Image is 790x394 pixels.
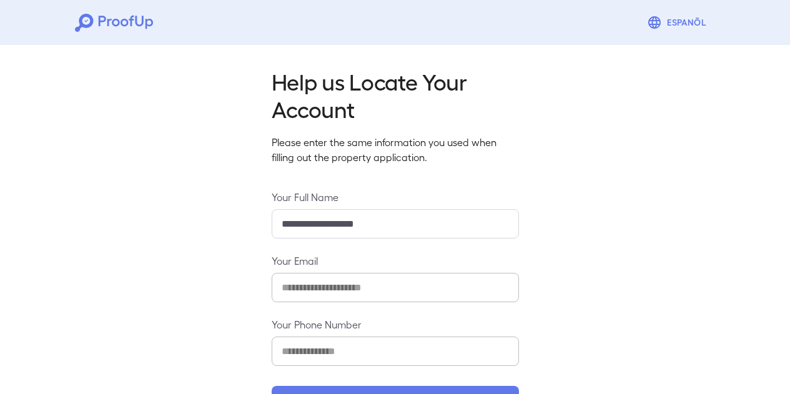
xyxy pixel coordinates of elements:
label: Your Email [272,254,519,268]
h2: Help us Locate Your Account [272,67,519,122]
button: Espanõl [642,10,715,35]
p: Please enter the same information you used when filling out the property application. [272,135,519,165]
label: Your Full Name [272,190,519,204]
label: Your Phone Number [272,317,519,332]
